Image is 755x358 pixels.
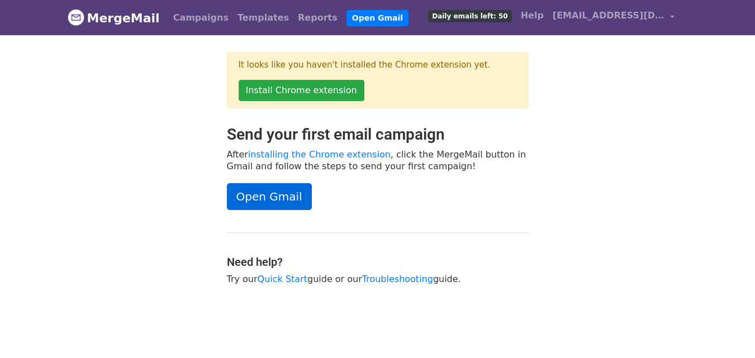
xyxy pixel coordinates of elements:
[68,9,84,26] img: MergeMail logo
[553,9,664,22] span: [EMAIL_ADDRESS][DOMAIN_NAME]
[699,304,755,358] iframe: Chat Widget
[346,10,409,26] a: Open Gmail
[428,10,511,22] span: Daily emails left: 50
[239,59,517,71] p: It looks like you haven't installed the Chrome extension yet.
[68,6,160,30] a: MergeMail
[248,149,391,160] a: installing the Chrome extension
[227,183,312,210] a: Open Gmail
[293,7,342,29] a: Reports
[169,7,233,29] a: Campaigns
[239,80,364,101] a: Install Chrome extension
[362,274,433,284] a: Troubleshooting
[227,255,529,269] h4: Need help?
[227,125,529,144] h2: Send your first email campaign
[227,273,529,285] p: Try our guide or our guide.
[424,4,516,27] a: Daily emails left: 50
[548,4,679,31] a: [EMAIL_ADDRESS][DOMAIN_NAME]
[227,149,529,172] p: After , click the MergeMail button in Gmail and follow the steps to send your first campaign!
[258,274,307,284] a: Quick Start
[233,7,293,29] a: Templates
[516,4,548,27] a: Help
